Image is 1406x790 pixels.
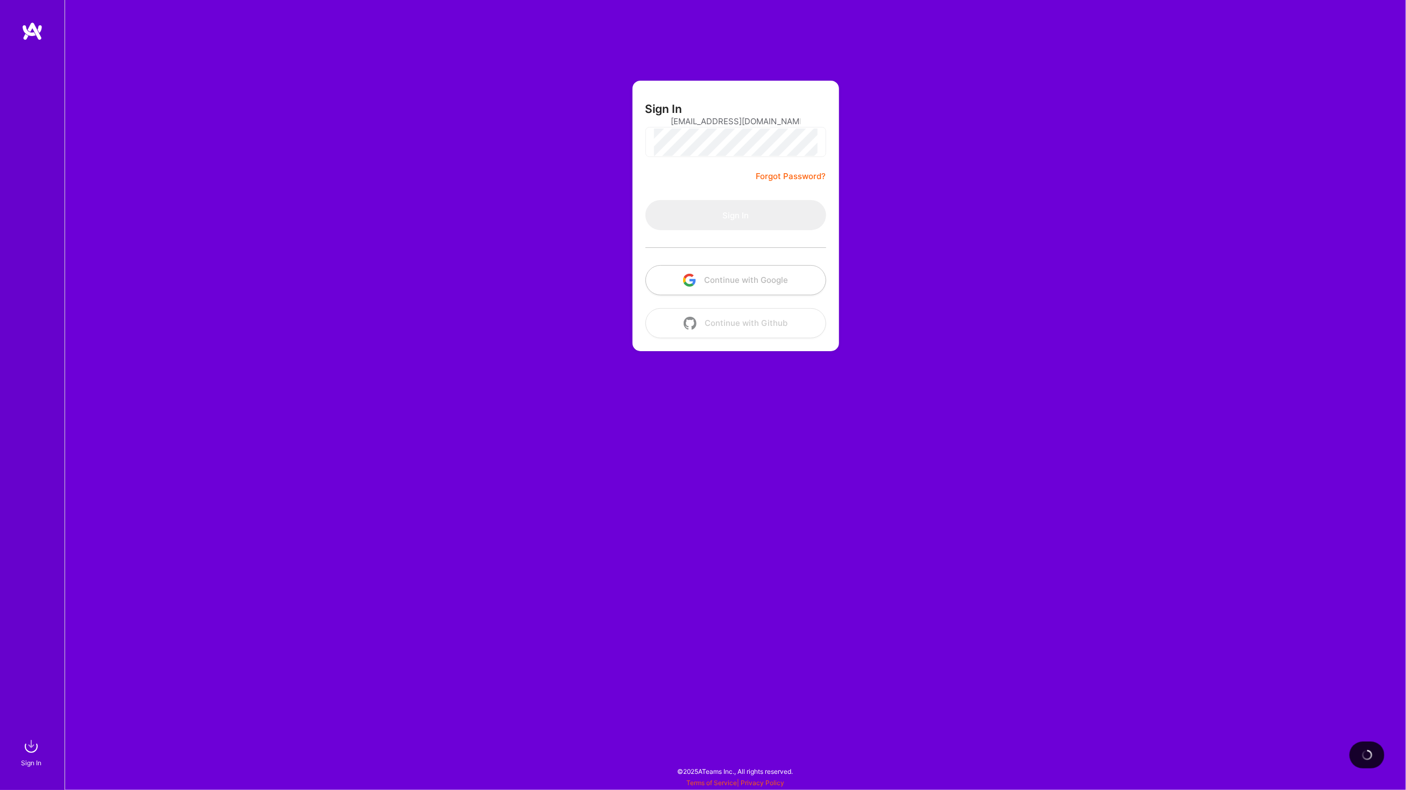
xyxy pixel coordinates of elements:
img: icon [683,274,696,287]
input: Email... [671,108,800,135]
a: sign inSign In [23,736,42,768]
div: Sign In [21,757,41,768]
a: Forgot Password? [756,170,826,183]
a: Terms of Service [686,779,737,787]
button: Sign In [645,200,826,230]
img: sign in [20,736,42,757]
img: logo [22,22,43,41]
button: Continue with Github [645,308,826,338]
img: loading [1360,748,1374,761]
h3: Sign In [645,102,683,116]
button: Continue with Google [645,265,826,295]
a: Privacy Policy [741,779,784,787]
img: icon [684,317,697,330]
span: | [686,779,784,787]
div: © 2025 ATeams Inc., All rights reserved. [65,758,1406,785]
